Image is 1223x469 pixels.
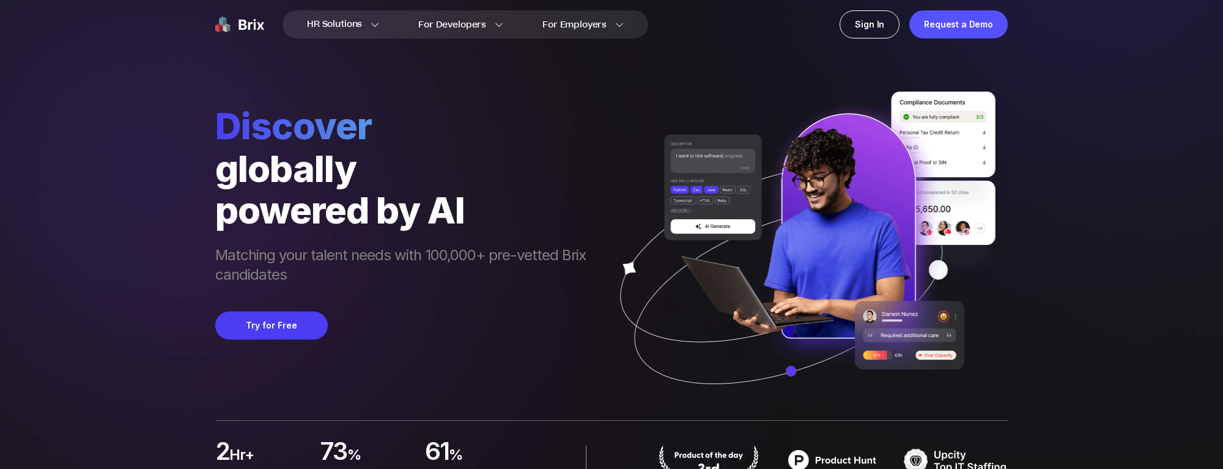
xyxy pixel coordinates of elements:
[320,440,347,465] span: 73
[215,104,598,148] span: Discover
[215,189,598,231] div: powered by AI
[840,10,900,38] a: Sign In
[215,245,598,287] span: Matching your talent needs with 100,000+ pre-vetted Brix candidates
[215,440,229,465] span: 2
[215,311,328,340] button: Try for Free
[598,92,1008,420] img: ai generate
[418,18,486,31] span: For Developers
[542,18,607,31] span: For Employers
[909,10,1008,38] a: Request a Demo
[215,148,598,189] div: globally
[307,15,362,34] span: HR Solutions
[425,440,449,465] span: 61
